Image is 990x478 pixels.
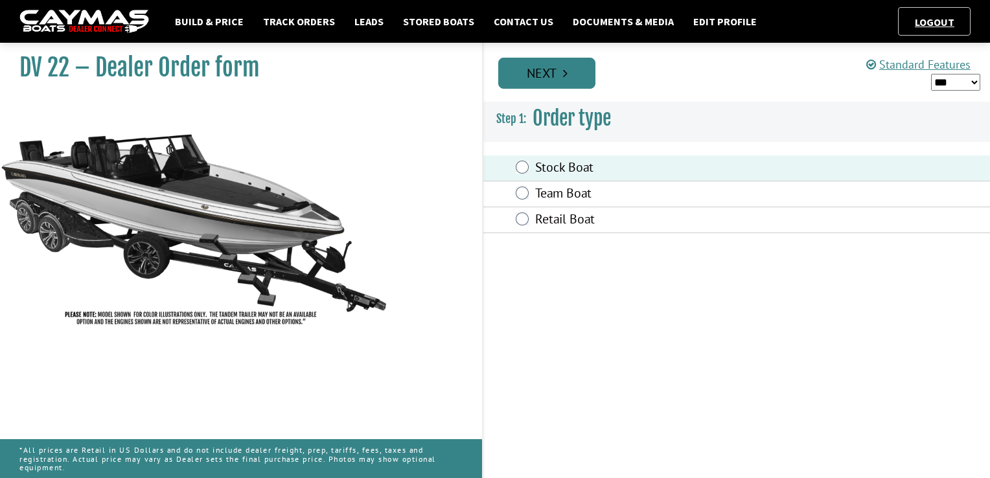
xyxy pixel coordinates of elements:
[483,95,990,142] h3: Order type
[687,13,763,30] a: Edit Profile
[566,13,680,30] a: Documents & Media
[257,13,341,30] a: Track Orders
[19,10,149,34] img: caymas-dealer-connect-2ed40d3bc7270c1d8d7ffb4b79bf05adc795679939227970def78ec6f6c03838.gif
[535,211,808,230] label: Retail Boat
[908,16,961,28] a: Logout
[348,13,390,30] a: Leads
[487,13,560,30] a: Contact Us
[535,185,808,204] label: Team Boat
[866,57,971,72] a: Standard Features
[19,439,463,478] p: *All prices are Retail in US Dollars and do not include dealer freight, prep, tariffs, fees, taxe...
[535,159,808,178] label: Stock Boat
[168,13,250,30] a: Build & Price
[498,58,595,89] a: Next
[495,56,990,89] ul: Pagination
[397,13,481,30] a: Stored Boats
[19,53,450,82] h1: DV 22 – Dealer Order form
